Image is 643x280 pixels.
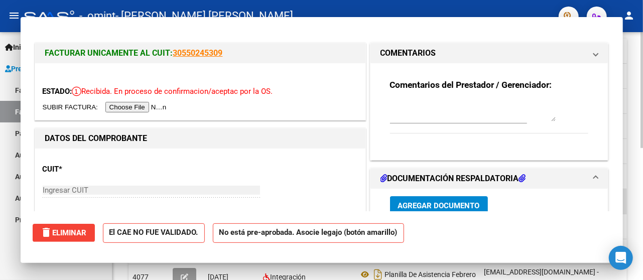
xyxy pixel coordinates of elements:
[173,48,223,58] a: 30550245309
[370,43,608,63] mat-expansion-panel-header: COMENTARIOS
[72,87,273,96] span: Recibida. En proceso de confirmacion/aceptac por la OS.
[390,80,552,90] strong: Comentarios del Prestador / Gerenciador:
[623,10,635,22] mat-icon: person
[380,173,526,185] h1: DOCUMENTACIÓN RESPALDATORIA
[79,5,115,27] span: - omint
[103,223,205,243] strong: El CAE NO FUE VALIDADO.
[45,48,173,58] span: FACTURAR UNICAMENTE AL CUIT:
[370,169,608,189] mat-expansion-panel-header: DOCUMENTACIÓN RESPALDATORIA
[5,42,31,53] span: Inicio
[41,228,87,237] span: Eliminar
[115,5,293,27] span: - [PERSON_NAME] [PERSON_NAME]
[398,201,480,210] span: Agregar Documento
[370,63,608,160] div: COMENTARIOS
[41,226,53,238] mat-icon: delete
[380,47,436,59] h1: COMENTARIOS
[213,223,404,243] strong: No está pre-aprobada. Asocie legajo (botón amarillo)
[33,224,95,242] button: Eliminar
[5,63,96,74] span: Prestadores / Proveedores
[43,164,137,175] p: CUIT
[43,87,72,96] span: ESTADO:
[390,196,488,215] button: Agregar Documento
[8,10,20,22] mat-icon: menu
[609,246,633,270] div: Open Intercom Messenger
[45,133,148,143] strong: DATOS DEL COMPROBANTE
